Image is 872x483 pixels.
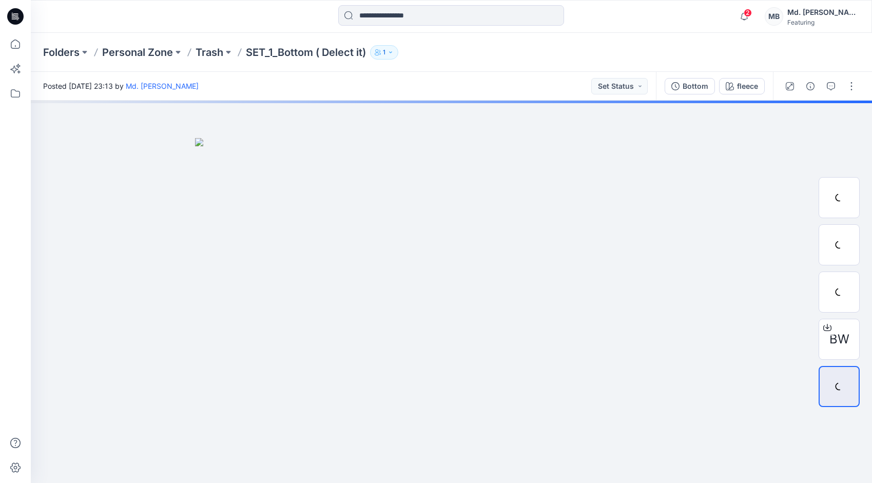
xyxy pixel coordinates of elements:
button: 1 [370,45,398,60]
div: Featuring [787,18,859,26]
a: Trash [196,45,223,60]
a: Md. [PERSON_NAME] [126,82,199,90]
div: fleece [737,81,758,92]
a: Folders [43,45,80,60]
span: Posted [DATE] 23:13 by [43,81,199,91]
p: SET_1_Bottom ( Delect it) [246,45,366,60]
span: 2 [744,9,752,17]
span: BW [829,330,849,349]
button: fleece [719,78,765,94]
div: Bottom [683,81,708,92]
div: Md. [PERSON_NAME] [787,6,859,18]
button: Details [802,78,819,94]
a: Personal Zone [102,45,173,60]
button: Bottom [665,78,715,94]
p: 1 [383,47,385,58]
div: MB [765,7,783,26]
